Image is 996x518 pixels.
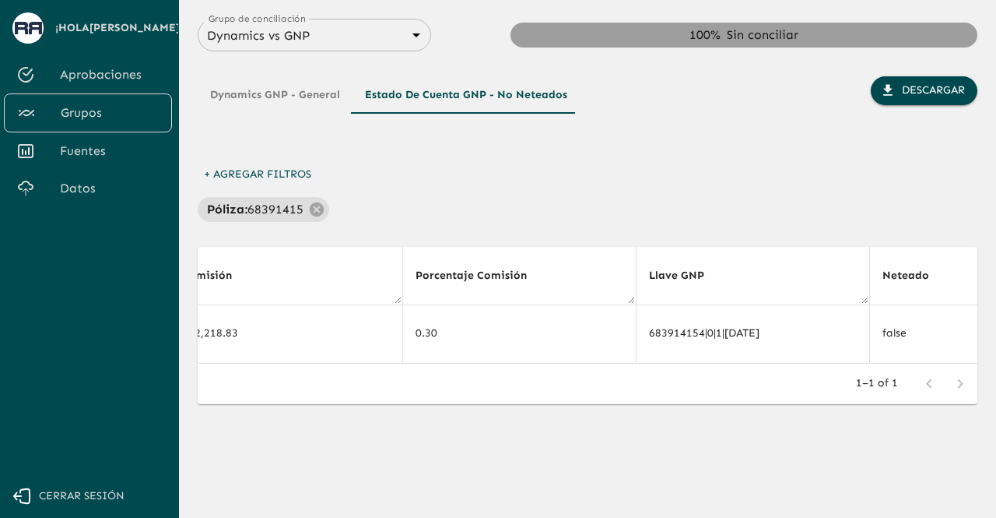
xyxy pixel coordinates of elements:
div: 683914154|0|1|[DATE] [649,326,857,341]
div: 0.30 [416,326,623,341]
div: 100 % [689,26,721,44]
a: Fuentes [4,132,172,170]
span: Aprobaciones [60,65,160,84]
span: Cerrar sesión [39,487,124,506]
button: Dynamics GNP - General [198,76,352,114]
span: Llave GNP [649,266,724,285]
span: Porcentaje Comisión [416,266,547,285]
img: avatar [15,22,42,33]
button: Estado de Cuenta GNP - No Neteados [352,76,580,114]
button: Descargar [871,76,977,105]
span: Comisión [182,266,252,285]
span: Grupos [61,104,159,122]
div: $12,218.83 [182,326,390,341]
p: Póliza : [207,200,247,219]
div: Sin conciliar: 100.00% [510,23,977,48]
span: Fuentes [60,142,160,160]
span: Datos [60,179,160,198]
div: Dynamics vs GNP [198,24,431,47]
div: Tipos de Movimientos [198,76,580,114]
div: Póliza:68391415 [198,197,329,222]
label: Grupo de conciliación [209,12,306,25]
a: Aprobaciones [4,56,172,93]
span: Neteado [882,266,949,285]
button: + Agregar Filtros [198,160,317,189]
a: Datos [4,170,172,207]
a: Grupos [4,93,172,132]
p: 68391415 [247,200,303,219]
span: ¡Hola [PERSON_NAME] ! [55,19,184,38]
div: Sin conciliar [727,26,798,44]
p: 1–1 of 1 [856,375,898,391]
